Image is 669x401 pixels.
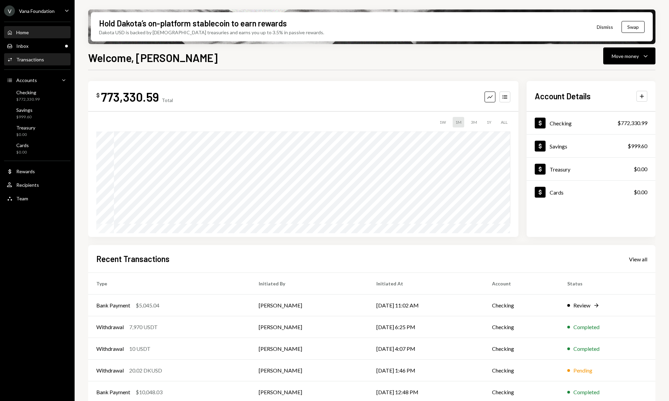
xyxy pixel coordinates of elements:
div: 1Y [484,117,494,127]
a: Inbox [4,40,71,52]
th: Initiated By [251,273,368,295]
td: Checking [484,316,559,338]
div: Dakota USD is backed by [DEMOGRAPHIC_DATA] treasuries and earns you up to 3.5% in passive rewards. [99,29,324,36]
div: Total [162,97,173,103]
div: $772,330.99 [617,119,647,127]
div: $0.00 [634,165,647,173]
div: $5,045.04 [136,301,159,309]
td: [DATE] 4:07 PM [368,338,484,360]
div: $0.00 [634,188,647,196]
td: [DATE] 1:46 PM [368,360,484,381]
a: Checking$772,330.99 [527,112,655,134]
div: Withdrawal [96,345,124,353]
a: Transactions [4,53,71,65]
div: Withdrawal [96,323,124,331]
h1: Welcome, [PERSON_NAME] [88,51,218,64]
div: Hold Dakota’s on-platform stablecoin to earn rewards [99,18,287,29]
div: Move money [612,53,639,60]
div: Checking [16,89,40,95]
div: $0.00 [16,132,35,138]
div: $999.60 [16,114,33,120]
td: [PERSON_NAME] [251,316,368,338]
div: 1W [437,117,449,127]
th: Type [88,273,251,295]
a: Rewards [4,165,71,177]
a: Savings$999.60 [527,135,655,157]
td: [PERSON_NAME] [251,338,368,360]
div: V [4,5,15,16]
td: [PERSON_NAME] [251,360,368,381]
a: Cards$0.00 [527,181,655,203]
a: Team [4,192,71,204]
div: $10,048.03 [136,388,162,396]
a: Accounts [4,74,71,86]
div: 1M [453,117,464,127]
div: View all [629,256,647,263]
div: 773,330.59 [101,89,159,104]
div: Rewards [16,168,35,174]
div: $772,330.99 [16,97,40,102]
div: Home [16,29,29,35]
a: Home [4,26,71,38]
td: [DATE] 11:02 AM [368,295,484,316]
a: Checking$772,330.99 [4,87,71,104]
div: Savings [550,143,567,149]
div: Withdrawal [96,366,124,375]
a: Cards$0.00 [4,140,71,157]
a: Savings$999.60 [4,105,71,121]
button: Dismiss [588,19,622,35]
div: 3M [468,117,480,127]
th: Account [484,273,559,295]
div: Savings [16,107,33,113]
div: 10 USDT [129,345,151,353]
td: Checking [484,360,559,381]
div: Recipients [16,182,39,188]
div: Cards [550,189,564,196]
h2: Recent Transactions [96,253,170,264]
div: Bank Payment [96,388,130,396]
div: Vana Foundation [19,8,55,14]
div: Transactions [16,57,44,62]
div: ALL [498,117,510,127]
div: Checking [550,120,572,126]
a: View all [629,255,647,263]
th: Initiated At [368,273,484,295]
div: Completed [573,345,599,353]
a: Recipients [4,179,71,191]
div: $ [96,92,100,99]
h2: Account Details [535,91,591,102]
button: Move money [603,47,655,64]
div: $999.60 [628,142,647,150]
td: [DATE] 6:25 PM [368,316,484,338]
div: 7,970 USDT [129,323,158,331]
td: Checking [484,295,559,316]
div: Treasury [550,166,570,173]
td: [PERSON_NAME] [251,295,368,316]
div: Completed [573,323,599,331]
div: Accounts [16,77,37,83]
td: Checking [484,338,559,360]
div: Completed [573,388,599,396]
a: Treasury$0.00 [527,158,655,180]
div: Team [16,196,28,201]
div: Inbox [16,43,28,49]
th: Status [559,273,655,295]
div: 20.02 DKUSD [129,366,162,375]
button: Swap [622,21,645,33]
div: Bank Payment [96,301,130,309]
div: Treasury [16,125,35,131]
div: Pending [573,366,592,375]
div: Review [573,301,590,309]
div: Cards [16,142,29,148]
div: $0.00 [16,149,29,155]
a: Treasury$0.00 [4,123,71,139]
